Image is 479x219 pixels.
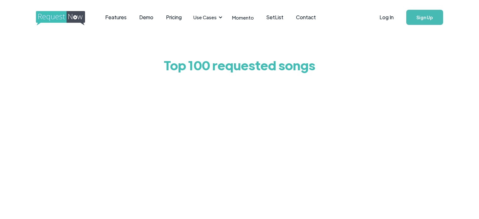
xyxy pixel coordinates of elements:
div: Use Cases [190,8,224,27]
a: Features [99,8,133,27]
img: requestnow logo [36,11,97,26]
a: Momento [226,8,260,27]
a: Log In [373,6,400,28]
a: Contact [290,8,322,27]
a: Pricing [160,8,188,27]
a: SetList [260,8,290,27]
div: Use Cases [193,14,217,21]
a: Sign Up [406,10,443,25]
a: Demo [133,8,160,27]
a: home [36,11,83,24]
h1: Top 100 requested songs [92,52,388,78]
